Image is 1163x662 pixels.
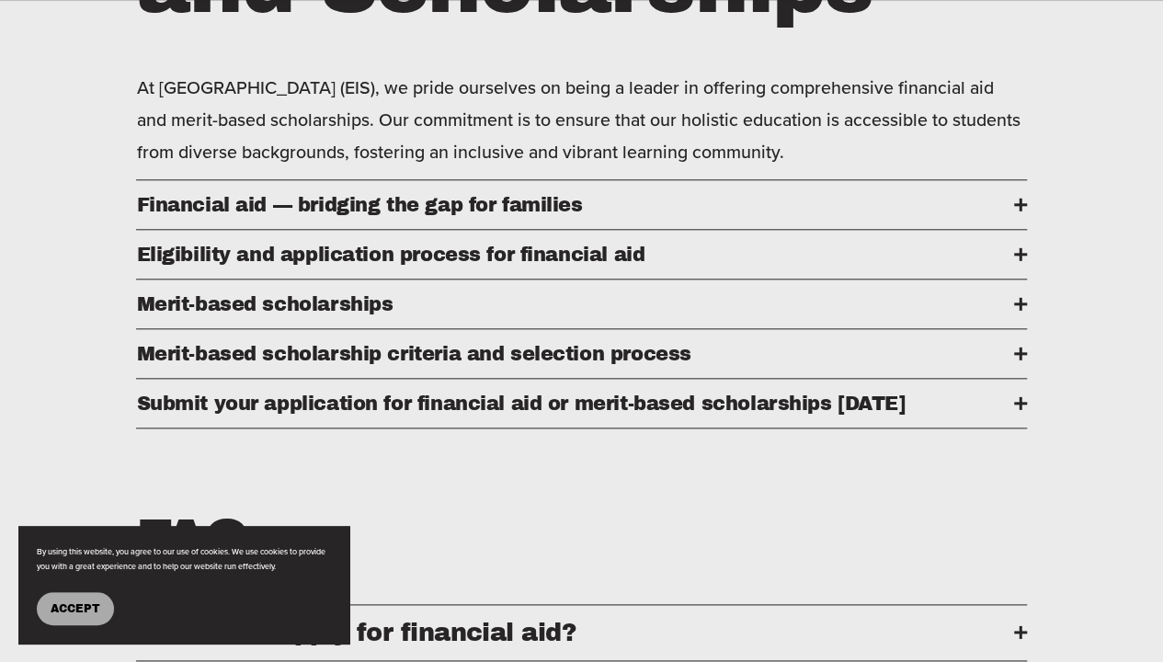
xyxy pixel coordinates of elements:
[136,230,1026,279] button: Eligibility and application process for financial aid
[136,194,1013,215] span: Financial aid — bridging the gap for families
[136,293,1013,314] span: Merit-based scholarships
[136,280,1026,328] button: Merit-based scholarships
[136,244,1013,265] span: Eligibility and application process for financial aid
[136,605,1026,660] button: How can I apply for financial aid?
[136,329,1026,378] button: ​​Merit-based scholarship criteria and selection process
[136,393,1013,414] span: Submit your application for financial aid or merit-based scholarships [DATE]
[18,526,349,644] section: Cookie banner
[136,343,1013,364] span: ​​Merit-based scholarship criteria and selection process
[37,544,331,574] p: By using this website, you agree to our use of cookies. We use cookies to provide you with a grea...
[136,180,1026,229] button: Financial aid — bridging the gap for families
[51,602,100,615] span: Accept
[37,592,114,625] button: Accept
[136,510,279,568] strong: FAQs
[136,379,1026,428] button: Submit your application for financial aid or merit-based scholarships [DATE]
[136,72,1026,169] p: At [GEOGRAPHIC_DATA] (EIS), we pride ourselves on being a leader in offering comprehensive financ...
[136,619,1013,646] span: How can I apply for financial aid?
